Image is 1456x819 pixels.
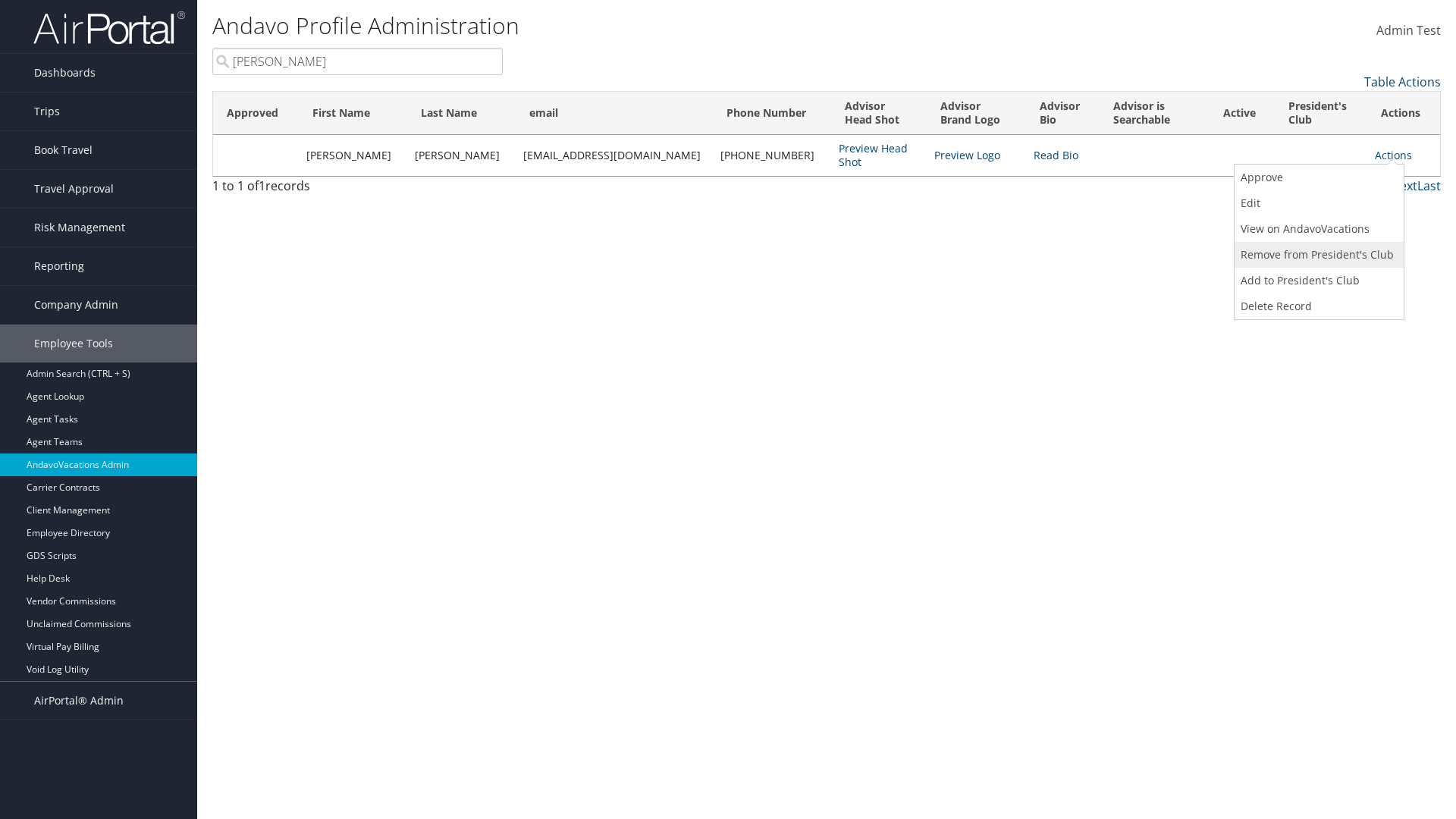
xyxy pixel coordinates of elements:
[259,177,265,194] span: 1
[213,92,299,135] th: Approved: activate to sort column ascending
[34,93,60,130] span: Trips
[34,325,113,362] span: Employee Tools
[1417,177,1441,194] a: Last
[713,135,831,176] td: [PHONE_NUMBER]
[299,92,407,135] th: First Name: activate to sort column ascending
[1235,216,1400,242] a: View on AndavoVacations
[34,247,84,285] span: Reporting
[839,141,908,169] a: Preview Head Shot
[1235,293,1400,319] a: Delete Record
[407,92,516,135] th: Last Name: activate to sort column ascending
[34,286,118,324] span: Company Admin
[1034,148,1078,162] a: Read Bio
[1210,92,1275,135] th: Active: activate to sort column ascending
[34,209,125,246] span: Risk Management
[34,54,96,92] span: Dashboards
[1235,165,1400,190] a: Approve
[1376,8,1441,55] a: Admin Test
[34,170,114,208] span: Travel Approval
[713,92,831,135] th: Phone Number: activate to sort column ascending
[1235,190,1400,216] a: Edit
[1235,268,1400,293] a: Add to President's Club
[1275,92,1368,135] th: President's Club: activate to sort column ascending
[1100,92,1210,135] th: Advisor is Searchable: activate to sort column ascending
[212,10,1031,42] h1: Andavo Profile Administration
[1376,22,1441,39] span: Admin Test
[927,92,1026,135] th: Advisor Brand Logo: activate to sort column ascending
[212,48,503,75] input: Search
[299,135,407,176] td: [PERSON_NAME]
[934,148,1000,162] a: Preview Logo
[1375,148,1412,162] a: Actions
[516,135,712,176] td: [EMAIL_ADDRESS][DOMAIN_NAME]
[212,177,503,202] div: 1 to 1 of records
[34,682,124,720] span: AirPortal® Admin
[34,131,93,169] span: Book Travel
[831,92,927,135] th: Advisor Head Shot: activate to sort column ascending
[407,135,516,176] td: [PERSON_NAME]
[1367,92,1440,135] th: Actions
[1364,74,1441,90] a: Table Actions
[516,92,712,135] th: email: activate to sort column ascending
[1026,92,1100,135] th: Advisor Bio: activate to sort column ascending
[33,10,185,45] img: airportal-logo.png
[1235,242,1400,268] a: Remove from President's Club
